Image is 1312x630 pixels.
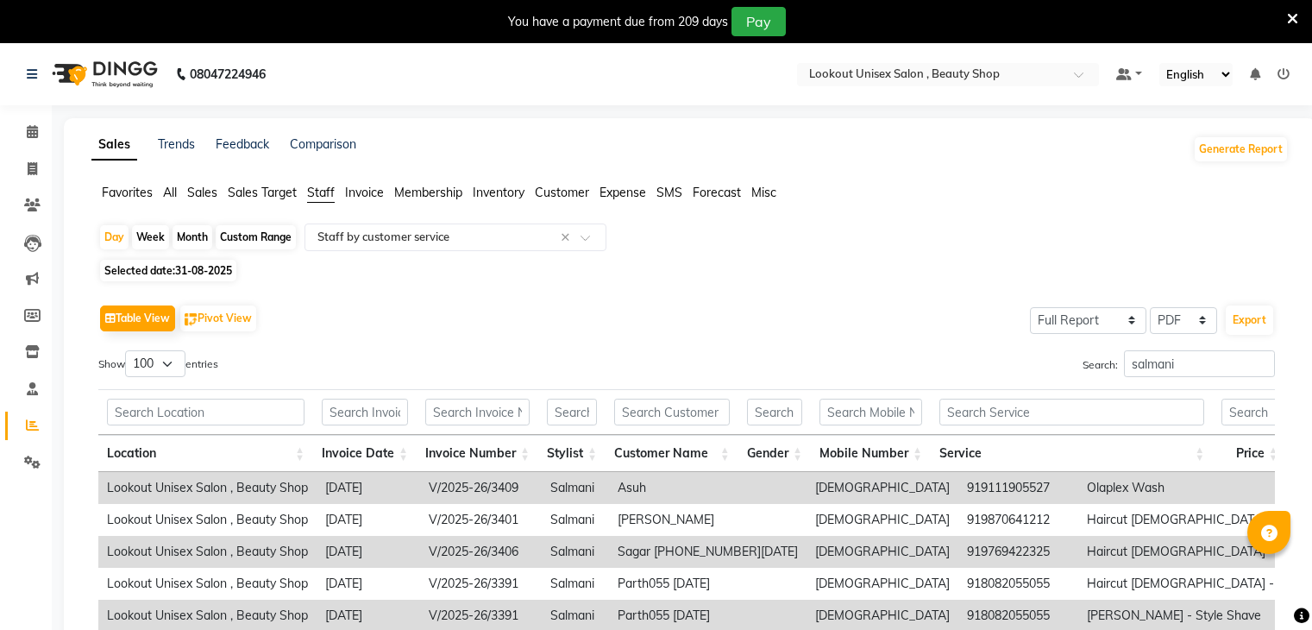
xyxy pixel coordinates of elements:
[807,568,958,600] td: [DEMOGRAPHIC_DATA]
[100,225,129,249] div: Day
[508,13,728,31] div: You have a payment due from 209 days
[44,50,162,98] img: logo
[1083,350,1275,377] label: Search:
[317,568,420,600] td: [DATE]
[609,472,807,504] td: Asuh
[473,185,524,200] span: Inventory
[561,229,575,247] span: Clear all
[609,536,807,568] td: Sagar [PHONE_NUMBER][DATE]
[317,472,420,504] td: [DATE]
[538,435,606,472] th: Stylist: activate to sort column ascending
[98,536,317,568] td: Lookout Unisex Salon , Beauty Shop
[958,568,1078,600] td: 918082055055
[931,435,1213,472] th: Service: activate to sort column ascending
[811,435,931,472] th: Mobile Number: activate to sort column ascending
[1226,306,1273,335] button: Export
[738,435,811,472] th: Gender: activate to sort column ascending
[693,185,741,200] span: Forecast
[102,185,153,200] span: Favorites
[107,399,304,425] input: Search Location
[420,472,542,504] td: V/2025-26/3409
[819,399,922,425] input: Search Mobile Number
[731,7,786,36] button: Pay
[614,399,730,425] input: Search Customer Name
[609,504,807,536] td: [PERSON_NAME]
[751,185,776,200] span: Misc
[939,399,1204,425] input: Search Service
[958,504,1078,536] td: 919870641212
[1124,350,1275,377] input: Search:
[542,536,609,568] td: Salmani
[807,472,958,504] td: [DEMOGRAPHIC_DATA]
[420,504,542,536] td: V/2025-26/3401
[1221,399,1277,425] input: Search Price
[132,225,169,249] div: Week
[290,136,356,152] a: Comparison
[91,129,137,161] a: Sales
[322,399,408,425] input: Search Invoice Date
[163,185,177,200] span: All
[417,435,538,472] th: Invoice Number: activate to sort column ascending
[98,504,317,536] td: Lookout Unisex Salon , Beauty Shop
[317,536,420,568] td: [DATE]
[98,568,317,600] td: Lookout Unisex Salon , Beauty Shop
[420,568,542,600] td: V/2025-26/3391
[1240,561,1295,613] iframe: chat widget
[125,350,185,377] select: Showentries
[747,399,802,425] input: Search Gender
[425,399,530,425] input: Search Invoice Number
[98,435,313,472] th: Location: activate to sort column ascending
[345,185,384,200] span: Invoice
[606,435,738,472] th: Customer Name: activate to sort column ascending
[185,313,198,326] img: pivot.png
[1195,137,1287,161] button: Generate Report
[173,225,212,249] div: Month
[216,136,269,152] a: Feedback
[542,568,609,600] td: Salmani
[100,260,236,281] span: Selected date:
[420,536,542,568] td: V/2025-26/3406
[317,504,420,536] td: [DATE]
[807,504,958,536] td: [DEMOGRAPHIC_DATA]
[98,350,218,377] label: Show entries
[190,50,266,98] b: 08047224946
[100,306,175,331] button: Table View
[958,536,1078,568] td: 919769422325
[600,185,646,200] span: Expense
[609,568,807,600] td: Parth055 [DATE]
[535,185,589,200] span: Customer
[187,185,217,200] span: Sales
[1213,435,1286,472] th: Price: activate to sort column ascending
[158,136,195,152] a: Trends
[547,399,597,425] input: Search Stylist
[807,536,958,568] td: [DEMOGRAPHIC_DATA]
[542,472,609,504] td: Salmani
[656,185,682,200] span: SMS
[394,185,462,200] span: Membership
[216,225,296,249] div: Custom Range
[180,306,256,331] button: Pivot View
[98,472,317,504] td: Lookout Unisex Salon , Beauty Shop
[958,472,1078,504] td: 919111905527
[313,435,417,472] th: Invoice Date: activate to sort column ascending
[542,504,609,536] td: Salmani
[307,185,335,200] span: Staff
[175,264,232,277] span: 31-08-2025
[228,185,297,200] span: Sales Target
